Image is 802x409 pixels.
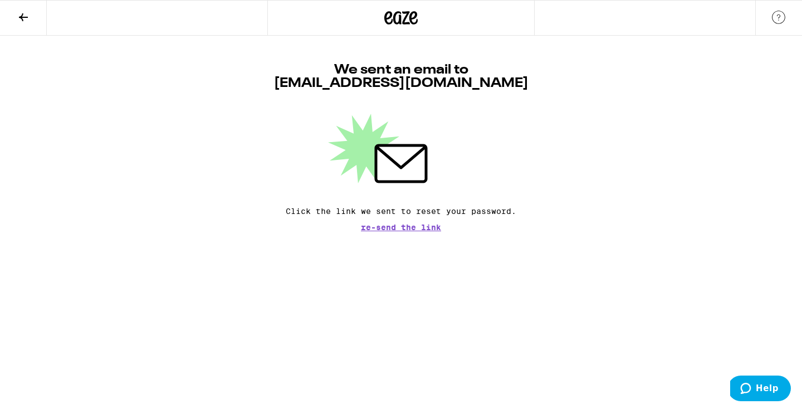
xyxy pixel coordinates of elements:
iframe: Opens a widget where you can find more information [730,376,791,403]
button: Re-send the link [361,223,441,231]
p: Click the link we sent to reset your password. [286,207,516,216]
h1: We sent an email to [EMAIL_ADDRESS][DOMAIN_NAME] [274,64,529,90]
